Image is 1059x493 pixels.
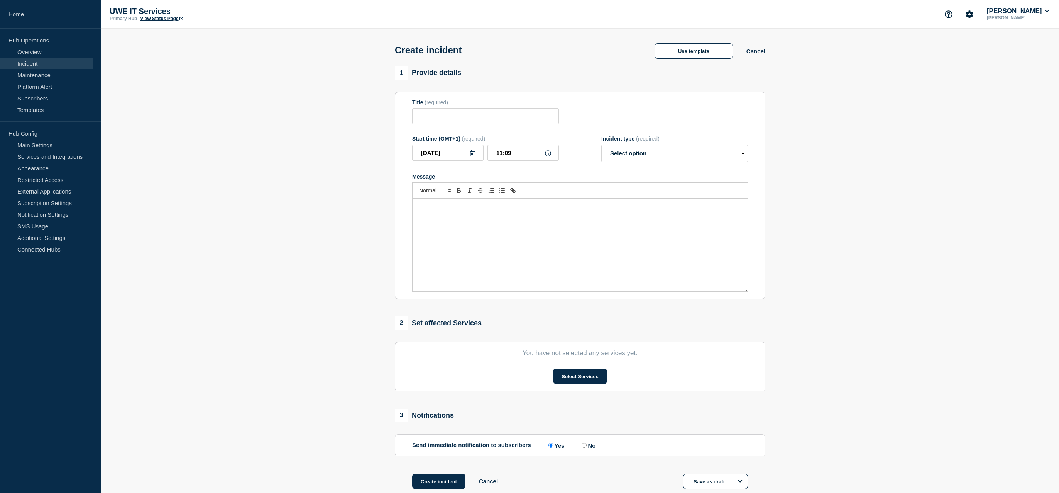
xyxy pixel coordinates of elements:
button: Toggle ordered list [486,186,497,195]
span: 2 [395,316,408,330]
button: Use template [655,43,733,59]
button: Toggle bulleted list [497,186,508,195]
div: Send immediate notification to subscribers [412,442,748,449]
div: Incident type [601,136,748,142]
div: Notifications [395,409,454,422]
button: Toggle italic text [464,186,475,195]
span: Font size [416,186,453,195]
p: Send immediate notification to subscribers [412,442,531,449]
button: Save as draft [683,474,748,489]
button: Toggle strikethrough text [475,186,486,195]
button: Cancel [746,48,765,54]
button: Create incident [412,474,465,489]
div: Start time (GMT+1) [412,136,559,142]
p: [PERSON_NAME] [985,15,1051,20]
p: Primary Hub [110,16,137,21]
button: [PERSON_NAME] [985,7,1051,15]
a: View Status Page [140,16,183,21]
button: Cancel [479,478,498,484]
p: You have not selected any services yet. [412,349,748,357]
span: (required) [636,136,660,142]
button: Toggle bold text [453,186,464,195]
button: Toggle link [508,186,518,195]
p: UWE IT Services [110,7,264,16]
button: Support [941,6,957,22]
div: Message [413,199,748,291]
button: Select Services [553,369,607,384]
label: Yes [546,442,565,449]
label: No [580,442,595,449]
div: Set affected Services [395,316,482,330]
span: 3 [395,409,408,422]
input: Title [412,108,559,124]
select: Incident type [601,145,748,162]
input: Yes [548,443,553,448]
h1: Create incident [395,45,462,56]
span: (required) [425,99,448,105]
span: (required) [462,136,486,142]
div: Title [412,99,559,105]
input: HH:MM [487,145,559,161]
div: Message [412,173,748,180]
div: Provide details [395,66,461,80]
input: YYYY-MM-DD [412,145,484,161]
span: 1 [395,66,408,80]
button: Account settings [961,6,978,22]
input: No [582,443,587,448]
button: Options [733,474,748,489]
